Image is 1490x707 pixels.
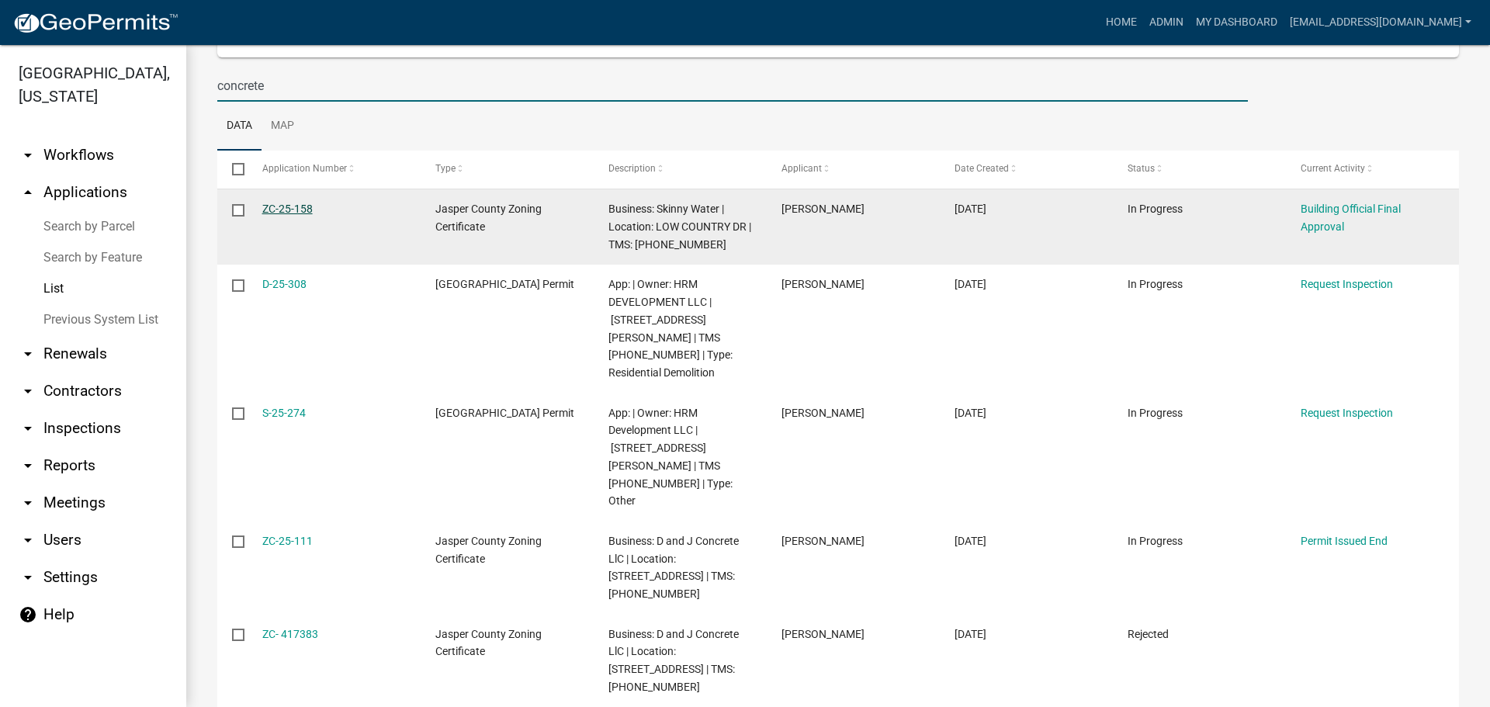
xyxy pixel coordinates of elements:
a: S-25-274 [262,407,306,419]
input: Search for applications [217,70,1248,102]
i: help [19,605,37,624]
span: Business: D and J Concrete LlC | Location: 3143 LANGFORDVILLE RD | TMS: 051-00-04-039 [608,535,739,600]
span: 08/11/2025 [955,203,986,215]
i: arrow_drop_down [19,419,37,438]
span: App: | Owner: HRM DEVELOPMENT LLC | 2870 LEVY RD | TMS 038-00-06-017 | Type: Residential Demolition [608,278,733,379]
span: In Progress [1128,278,1183,290]
span: Application Number [262,163,347,174]
a: Data [217,102,262,151]
a: Building Official Final Approval [1301,203,1401,233]
span: Type [435,163,456,174]
a: Request Inspection [1301,278,1393,290]
i: arrow_drop_down [19,345,37,363]
i: arrow_drop_down [19,456,37,475]
a: [EMAIL_ADDRESS][DOMAIN_NAME] [1284,8,1478,37]
datatable-header-cell: Status [1113,151,1286,188]
a: D-25-308 [262,278,307,290]
span: Jasper County Zoning Certificate [435,535,542,565]
span: jose A Juarez [781,628,865,640]
a: ZC- 417383 [262,628,318,640]
span: App: | Owner: HRM Development LLC | 2940 LEVY RD | TMS 038-00-06-208 | Type: Other [608,407,733,508]
span: In Progress [1128,203,1183,215]
i: arrow_drop_down [19,494,37,512]
datatable-header-cell: Current Activity [1286,151,1459,188]
datatable-header-cell: Type [420,151,593,188]
datatable-header-cell: Date Created [940,151,1113,188]
datatable-header-cell: Application Number [247,151,420,188]
span: In Progress [1128,407,1183,419]
span: Business: D and J Concrete LlC | Location: 3143 LANGFORDVILLE RD | TMS: 051-00-04-039 [608,628,739,693]
span: Andrew Richard [781,407,865,419]
span: Jasper County Building Permit [435,278,574,290]
i: arrow_drop_down [19,531,37,549]
span: Gina Halker [781,203,865,215]
span: Andrew Richard [781,278,865,290]
a: Home [1100,8,1143,37]
a: My Dashboard [1190,8,1284,37]
span: Current Activity [1301,163,1365,174]
a: ZC-25-158 [262,203,313,215]
a: Request Inspection [1301,407,1393,419]
datatable-header-cell: Applicant [767,151,940,188]
a: ZC-25-111 [262,535,313,547]
a: Admin [1143,8,1190,37]
span: Jasper County Building Permit [435,407,574,419]
span: Description [608,163,656,174]
i: arrow_drop_down [19,146,37,165]
span: 07/21/2025 [955,278,986,290]
span: Business: Skinny Water | Location: LOW COUNTRY DR | TMS: 083-00-03-067 [608,203,751,251]
span: 05/07/2025 [955,535,986,547]
span: 05/07/2025 [955,628,986,640]
span: Status [1128,163,1155,174]
span: 05/19/2025 [955,407,986,419]
span: Date Created [955,163,1009,174]
datatable-header-cell: Description [594,151,767,188]
span: jose A Juarez [781,535,865,547]
span: Applicant [781,163,822,174]
a: Permit Issued End [1301,535,1388,547]
i: arrow_drop_down [19,382,37,400]
a: Map [262,102,303,151]
i: arrow_drop_up [19,183,37,202]
span: Rejected [1128,628,1169,640]
datatable-header-cell: Select [217,151,247,188]
span: Jasper County Zoning Certificate [435,628,542,658]
span: Jasper County Zoning Certificate [435,203,542,233]
i: arrow_drop_down [19,568,37,587]
span: In Progress [1128,535,1183,547]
